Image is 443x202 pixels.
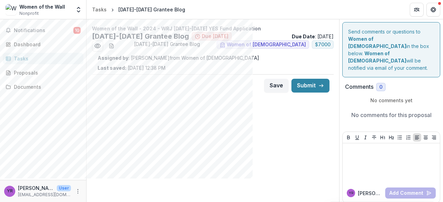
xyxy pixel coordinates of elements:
[19,3,65,10] div: Women of the Wall
[92,25,334,32] p: Women of the Wall - 2024 - WRJ [DATE]-[DATE] YES Fund Application
[134,40,200,51] span: [DATE]-[DATE] Grantee Blog
[106,40,117,51] button: download-word-button
[19,10,39,17] span: Nonprofit
[98,64,165,71] p: [DATE] 12:38 PM
[404,133,413,142] button: Ordered List
[410,3,424,17] button: Partners
[345,84,373,90] h2: Comments
[342,22,440,77] div: Send comments or questions to in the box below. will be notified via email of your comment.
[14,55,78,62] div: Tasks
[89,4,188,15] nav: breadcrumb
[6,4,17,15] img: Women of the Wall
[430,133,438,142] button: Align Right
[344,133,353,142] button: Bold
[385,187,436,199] button: Add Comment
[74,3,83,17] button: Open entity switcher
[291,79,329,93] button: Submit
[292,33,315,39] strong: Due Date
[3,81,83,93] a: Documents
[14,28,73,33] span: Notifications
[426,3,440,17] button: Get Help
[3,39,83,50] a: Dashboard
[361,133,370,142] button: Italicize
[3,67,83,78] a: Proposals
[14,83,78,90] div: Documents
[387,133,396,142] button: Heading 2
[202,33,228,39] span: Due [DATE]
[422,133,430,142] button: Align Center
[351,111,432,119] p: No comments for this proposal
[292,33,334,40] p: : [DATE]
[353,133,361,142] button: Underline
[358,190,382,197] p: [PERSON_NAME]
[18,192,71,198] p: [EMAIL_ADDRESS][DOMAIN_NAME]
[3,25,83,36] button: Notifications10
[413,133,421,142] button: Align Left
[98,55,128,61] strong: Assigned by
[315,42,331,48] span: $ 7000
[396,133,404,142] button: Bullet List
[379,133,387,142] button: Heading 1
[74,187,82,195] button: More
[18,184,54,192] p: [PERSON_NAME]
[379,84,382,90] span: 0
[348,50,406,64] strong: Women of [DEMOGRAPHIC_DATA]
[92,40,103,51] button: Preview 05ba35dc-bd78-4fe9-b482-5f0d982125d6.pdf
[14,69,78,76] div: Proposals
[98,65,126,71] strong: Last saved:
[57,185,71,191] p: User
[118,6,185,13] div: [DATE]-[DATE] Grantee Blog
[7,189,13,193] div: Yochi Rapperport
[89,4,109,15] a: Tasks
[264,79,289,93] button: Save
[227,42,306,48] span: Women of [DEMOGRAPHIC_DATA]
[345,97,437,104] p: No comments yet
[348,36,406,49] strong: Women of [DEMOGRAPHIC_DATA]
[98,54,328,61] p: : [PERSON_NAME] from Women of [DEMOGRAPHIC_DATA]
[92,6,107,13] div: Tasks
[3,53,83,64] a: Tasks
[73,27,81,34] span: 10
[92,32,189,40] h2: [DATE]-[DATE] Grantee Blog
[14,41,78,48] div: Dashboard
[349,191,353,195] div: Yochi Rapperport
[370,133,378,142] button: Strike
